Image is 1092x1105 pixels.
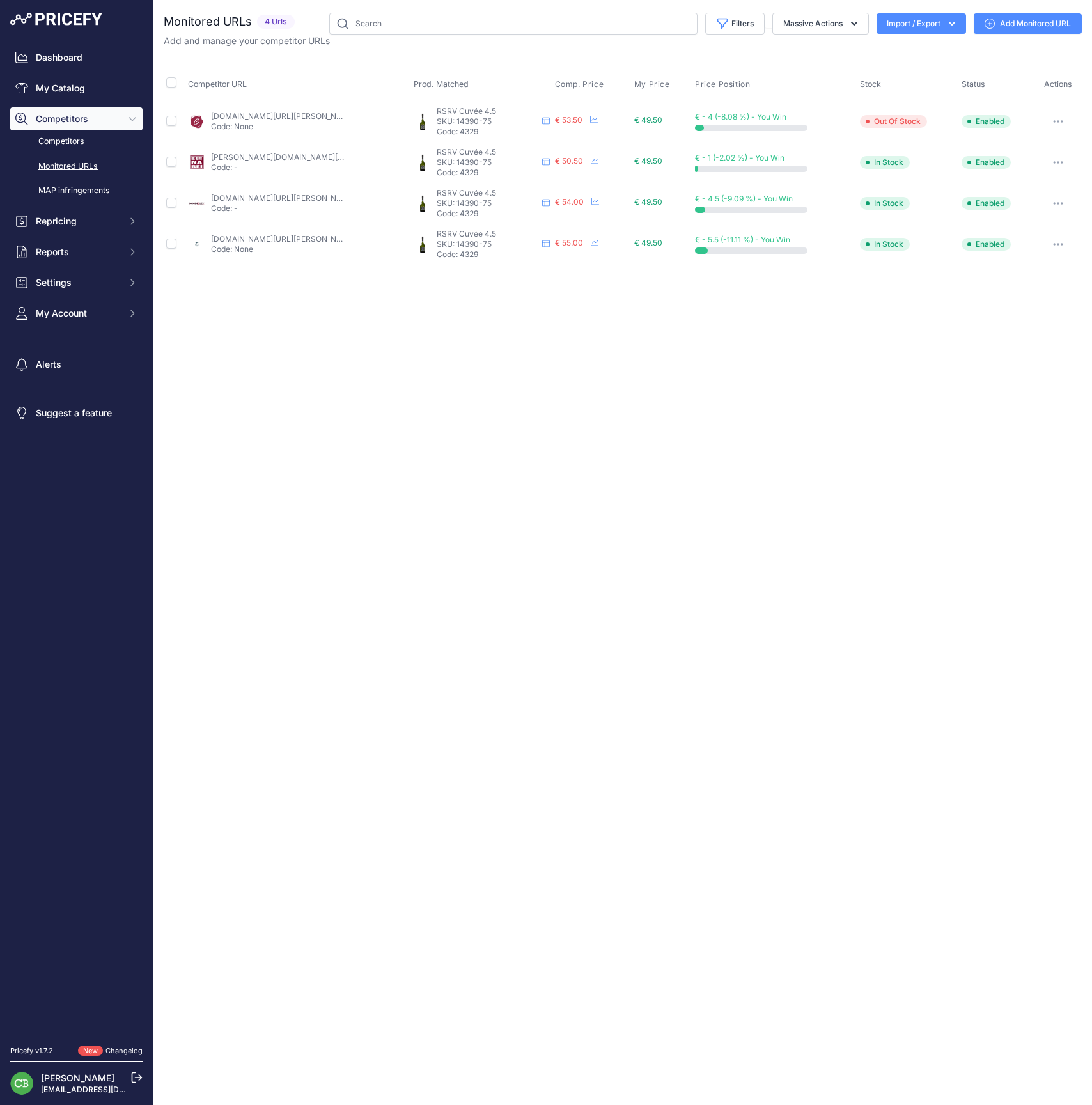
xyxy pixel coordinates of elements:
[164,35,330,47] p: Add and manage your competitor URLs
[437,188,496,198] span: RSRV Cuvée 4.5
[414,79,469,89] span: Prod. Matched
[10,210,143,233] button: Repricing
[877,13,966,34] button: Import / Export
[695,79,750,90] span: Price Position
[962,79,985,89] span: Status
[257,15,295,29] span: 4 Urls
[962,115,1011,128] span: Enabled
[188,79,247,89] span: Competitor URL
[41,1085,238,1094] a: [EMAIL_ADDRESS][DOMAIN_NAME][PERSON_NAME]
[10,46,143,1030] nav: Sidebar
[695,79,753,90] button: Price Position
[695,194,793,203] span: € - 4.5 (-9.09 %) - You Win
[634,238,662,247] span: € 49.50
[10,271,143,294] button: Settings
[437,198,536,208] p: SKU: 14390-75
[10,77,143,100] a: My Catalog
[10,107,143,130] button: Competitors
[36,276,120,289] span: Settings
[555,79,604,90] span: Comp. Price
[41,1072,114,1083] a: [PERSON_NAME]
[860,79,881,89] span: Stock
[10,240,143,263] button: Reports
[634,115,662,125] span: € 49.50
[211,152,417,162] a: [PERSON_NAME][DOMAIN_NAME][URL][PERSON_NAME]
[164,13,252,31] h2: Monitored URLs
[974,13,1082,34] a: Add Monitored URL
[695,153,784,162] span: € - 1 (-2.02 %) - You Win
[437,127,536,137] p: Code: 4329
[962,197,1011,210] span: Enabled
[634,79,673,90] button: My Price
[962,238,1011,251] span: Enabled
[437,157,536,168] p: SKU: 14390-75
[10,180,143,202] a: MAP infringements
[695,235,790,244] span: € - 5.5 (-11.11 %) - You Win
[634,79,670,90] span: My Price
[437,249,536,260] p: Code: 4329
[860,238,910,251] span: In Stock
[962,156,1011,169] span: Enabled
[10,13,102,26] img: Pricefy Logo
[634,156,662,166] span: € 49.50
[105,1046,143,1055] a: Changelog
[437,106,496,116] span: RSRV Cuvée 4.5
[555,156,583,166] span: € 50.50
[211,234,355,244] a: [DOMAIN_NAME][URL][PERSON_NAME]
[211,244,344,255] p: Code: None
[860,156,910,169] span: In Stock
[772,13,869,35] button: Massive Actions
[211,193,355,203] a: [DOMAIN_NAME][URL][PERSON_NAME]
[860,115,927,128] span: Out Of Stock
[437,147,496,157] span: RSRV Cuvée 4.5
[1044,79,1072,89] span: Actions
[634,197,662,207] span: € 49.50
[555,115,582,125] span: € 53.50
[437,208,536,219] p: Code: 4329
[555,197,584,207] span: € 54.00
[10,402,143,425] a: Suggest a feature
[10,130,143,153] a: Competitors
[10,353,143,376] a: Alerts
[705,13,765,35] button: Filters
[860,197,910,210] span: In Stock
[78,1046,103,1056] span: New
[437,116,536,127] p: SKU: 14390-75
[36,246,120,258] span: Reports
[10,46,143,69] a: Dashboard
[437,168,536,178] p: Code: 4329
[329,13,698,35] input: Search
[695,112,786,121] span: € - 4 (-8.08 %) - You Win
[211,162,344,173] p: Code: -
[36,307,120,320] span: My Account
[211,203,344,214] p: Code: -
[211,121,344,132] p: Code: None
[437,239,536,249] p: SKU: 14390-75
[555,238,583,247] span: € 55.00
[437,229,496,239] span: RSRV Cuvée 4.5
[211,111,355,121] a: [DOMAIN_NAME][URL][PERSON_NAME]
[10,1046,53,1056] div: Pricefy v1.7.2
[36,113,120,125] span: Competitors
[555,79,607,90] button: Comp. Price
[36,215,120,228] span: Repricing
[10,302,143,325] button: My Account
[10,155,143,178] a: Monitored URLs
